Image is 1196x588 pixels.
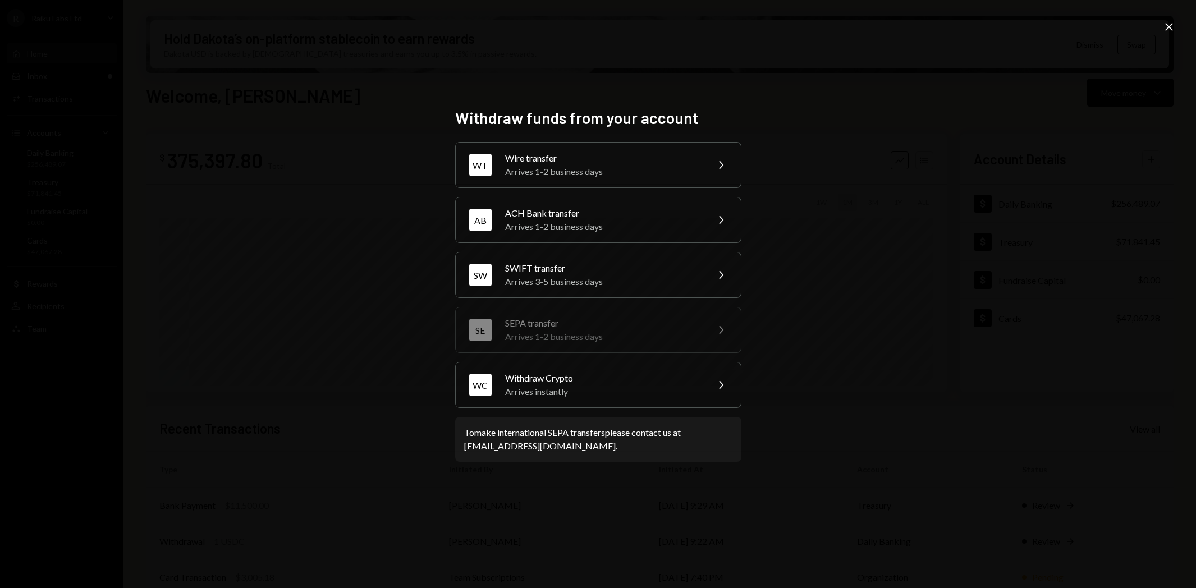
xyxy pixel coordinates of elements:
div: Arrives 3-5 business days [505,275,700,288]
div: WT [469,154,492,176]
div: SWIFT transfer [505,261,700,275]
div: To make international SEPA transfers please contact us at . [464,426,732,453]
div: SEPA transfer [505,316,700,330]
div: Arrives instantly [505,385,700,398]
h2: Withdraw funds from your account [455,107,741,129]
div: SE [469,319,492,341]
button: ABACH Bank transferArrives 1-2 business days [455,197,741,243]
div: WC [469,374,492,396]
div: SW [469,264,492,286]
div: Arrives 1-2 business days [505,220,700,233]
button: WTWire transferArrives 1-2 business days [455,142,741,188]
div: AB [469,209,492,231]
a: [EMAIL_ADDRESS][DOMAIN_NAME] [464,440,616,452]
div: Arrives 1-2 business days [505,330,700,343]
button: WCWithdraw CryptoArrives instantly [455,362,741,408]
div: Arrives 1-2 business days [505,165,700,178]
button: SESEPA transferArrives 1-2 business days [455,307,741,353]
div: Withdraw Crypto [505,371,700,385]
div: Wire transfer [505,151,700,165]
button: SWSWIFT transferArrives 3-5 business days [455,252,741,298]
div: ACH Bank transfer [505,206,700,220]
